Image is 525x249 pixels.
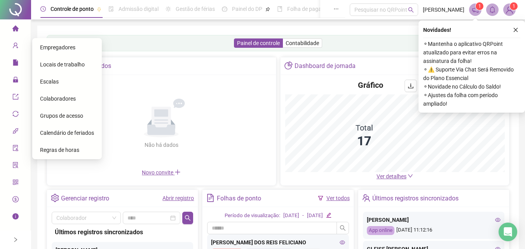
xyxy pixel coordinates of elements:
div: Open Intercom Messenger [499,223,517,241]
span: ⚬ Novidade no Cálculo do Saldo! [423,82,520,91]
div: Últimos registros sincronizados [55,227,190,237]
span: Gestão de férias [176,6,215,12]
span: download [408,83,414,89]
div: [DATE] 11:12:16 [367,226,501,235]
div: [DATE] [307,212,323,220]
span: Calendário de feriados [40,130,94,136]
span: 1 [478,3,481,9]
span: bell [489,6,496,13]
span: user-add [12,39,19,54]
span: edit [326,212,331,218]
span: file [12,56,19,71]
span: notification [472,6,479,13]
span: sun [166,6,171,12]
span: Painel do DP [232,6,262,12]
span: eye [340,240,345,245]
span: Novidades ! [423,26,451,34]
span: ellipsis [333,6,339,12]
span: filter [318,195,323,201]
div: [DATE] [283,212,299,220]
span: Empregadores [40,44,75,50]
span: 1 [513,3,515,9]
span: Regras de horas [40,147,79,153]
span: Contabilidade [286,40,319,46]
a: Ver detalhes down [377,173,413,179]
span: plus [174,169,181,175]
span: Novo convite [142,169,181,176]
span: audit [12,141,19,157]
div: Gerenciar registro [61,192,109,205]
span: Locais de trabalho [40,61,85,68]
span: pushpin [265,7,270,12]
span: Colaboradores [40,96,76,102]
span: pushpin [97,7,101,12]
div: Últimos registros sincronizados [372,192,459,205]
span: info-circle [12,210,19,225]
a: Ver todos [326,195,350,201]
span: file-text [206,194,215,202]
a: Abrir registro [162,195,194,201]
h4: Gráfico [358,80,383,91]
div: Período de visualização: [225,212,280,220]
span: Escalas [40,78,59,85]
img: 18104 [504,4,515,16]
span: down [408,173,413,179]
span: sync [12,107,19,123]
div: - [302,212,304,220]
span: [PERSON_NAME] [423,5,464,14]
sup: Atualize o seu contato no menu Meus Dados [510,2,518,10]
span: dashboard [222,6,227,12]
span: book [277,6,283,12]
span: pie-chart [284,61,293,70]
span: file-done [108,6,114,12]
span: qrcode [12,176,19,191]
span: dollar [12,193,19,208]
div: [PERSON_NAME] [367,216,501,224]
span: close [513,27,518,33]
span: home [12,22,19,37]
span: setting [51,194,59,202]
span: team [362,194,370,202]
span: ⚬ Ajustes da folha com período ampliado! [423,91,520,108]
div: [PERSON_NAME] DOS REIS FELICIANO [211,238,345,247]
span: Grupos de acesso [40,113,83,119]
span: search [185,215,191,221]
span: search [340,225,346,231]
sup: 1 [476,2,483,10]
div: Dashboard de jornada [295,59,356,73]
span: Controle de ponto [51,6,94,12]
div: Folhas de ponto [217,192,261,205]
span: solution [12,158,19,174]
span: export [12,90,19,106]
span: right [13,237,18,242]
div: Não há dados [126,141,197,149]
span: Ver detalhes [377,173,406,179]
div: App online [367,226,394,235]
span: lock [12,73,19,89]
span: ⚬ Mantenha o aplicativo QRPoint atualizado para evitar erros na assinatura da folha! [423,40,520,65]
span: eye [495,217,501,223]
span: clock-circle [40,6,46,12]
span: ⚬ ⚠️ Suporte Via Chat Será Removido do Plano Essencial [423,65,520,82]
span: api [12,124,19,140]
span: search [408,7,414,13]
span: Folha de pagamento [287,6,337,12]
span: Admissão digital [119,6,159,12]
span: gift [12,227,19,242]
span: Painel de controle [237,40,280,46]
